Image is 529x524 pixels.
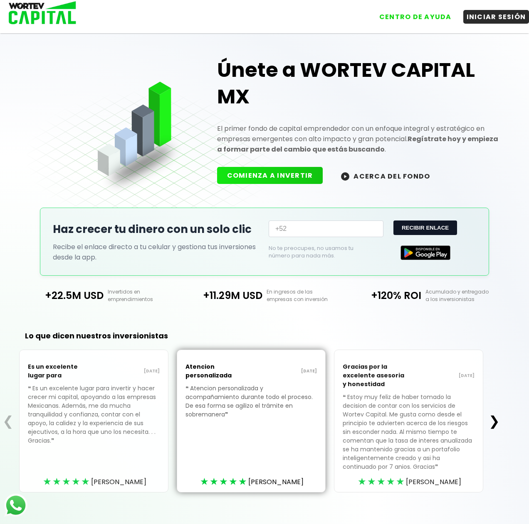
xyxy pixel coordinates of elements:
p: [DATE] [251,368,317,375]
p: El primer fondo de capital emprendedor con un enfoque integral y estratégico en empresas emergent... [217,123,503,154]
h1: Únete a WORTEV CAPITAL MX [217,57,503,110]
p: Gracias por la excelente asesoria y honestidad [343,358,408,393]
p: Atencion personalizada y acompañamiento durante todo el proceso. De esa forma se agilizo el trámi... [185,384,317,431]
span: [PERSON_NAME] [91,477,146,487]
img: Google Play [400,245,450,260]
p: En ingresos de las empresas con inversión [262,288,344,303]
p: +22.5M USD [27,288,104,303]
p: +120% ROI [344,288,421,303]
p: No te preocupes, no usamos tu número para nada más. [269,245,370,260]
span: [PERSON_NAME] [406,477,461,487]
img: wortev-capital-acerca-del-fondo [341,172,349,181]
span: ❝ [28,384,32,392]
button: RECIBIR ENLACE [393,220,457,235]
strong: Regístrate hoy y empieza a formar parte del cambio que estás buscando [217,134,498,154]
p: Invertidos en emprendimientos [104,288,185,303]
button: CENTRO DE AYUDA [376,10,455,24]
h2: Haz crecer tu dinero con un solo clic [53,221,260,238]
button: ❯ [486,413,502,429]
span: [PERSON_NAME] [248,477,304,487]
span: ❞ [51,436,56,445]
p: Recibe el enlace directo a tu celular y gestiona tus inversiones desde la app. [53,242,260,262]
p: Atencion personalizada [185,358,251,384]
div: ★★★★★ [43,475,91,488]
span: ❝ [343,393,347,401]
div: ★★★★★ [200,475,248,488]
span: ❝ [185,384,190,392]
p: Acumulado y entregado a los inversionistas [421,288,503,303]
a: CENTRO DE AYUDA [368,4,455,24]
p: Es un excelente lugar para invertir y hacer crecer mi capital, apoyando a las empresas Mexicanas.... [28,384,160,458]
a: COMIENZA A INVERTIR [217,171,331,180]
button: COMIENZA A INVERTIR [217,167,323,184]
span: ❞ [435,463,440,471]
p: [DATE] [94,368,160,375]
p: Estoy muy feliz de haber tomado la decision de contar con los servicios de Wortev Capital. Me gus... [343,393,475,484]
p: +11.29M USD [185,288,262,303]
p: [DATE] [409,372,475,379]
div: ★★★★★ [358,475,406,488]
p: Es un excelente lugar para [28,358,94,384]
button: ACERCA DEL FONDO [331,167,440,185]
img: logos_whatsapp-icon.242b2217.svg [4,494,27,517]
span: ❞ [225,410,230,419]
